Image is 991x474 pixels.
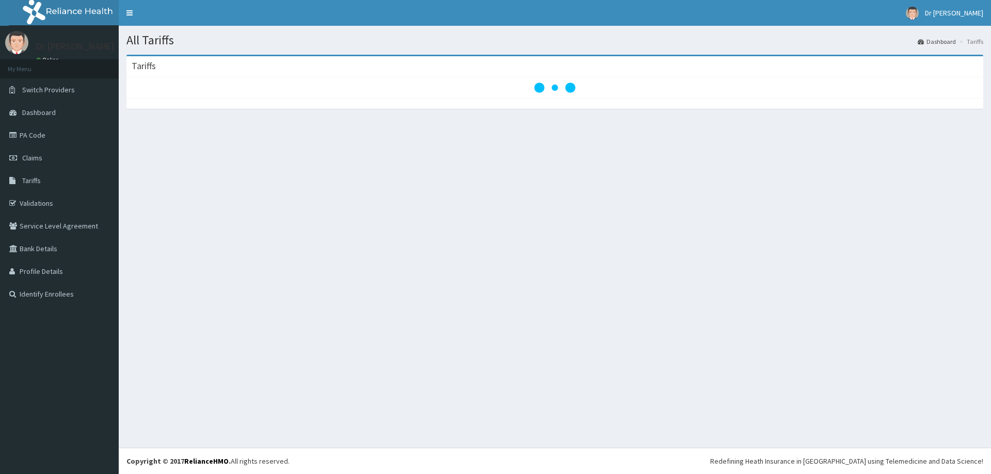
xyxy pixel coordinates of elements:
[925,8,983,18] span: Dr [PERSON_NAME]
[184,456,229,466] a: RelianceHMO
[5,31,28,54] img: User Image
[119,448,991,474] footer: All rights reserved.
[957,37,983,46] li: Tariffs
[36,42,115,51] p: Dr [PERSON_NAME]
[22,153,42,162] span: Claims
[126,456,231,466] strong: Copyright © 2017 .
[36,56,61,63] a: Online
[906,7,919,20] img: User Image
[22,176,41,185] span: Tariffs
[710,456,983,466] div: Redefining Heath Insurance in [GEOGRAPHIC_DATA] using Telemedicine and Data Science!
[22,85,75,94] span: Switch Providers
[126,34,983,47] h1: All Tariffs
[918,37,956,46] a: Dashboard
[534,67,576,108] svg: audio-loading
[22,108,56,117] span: Dashboard
[132,61,156,71] h3: Tariffs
